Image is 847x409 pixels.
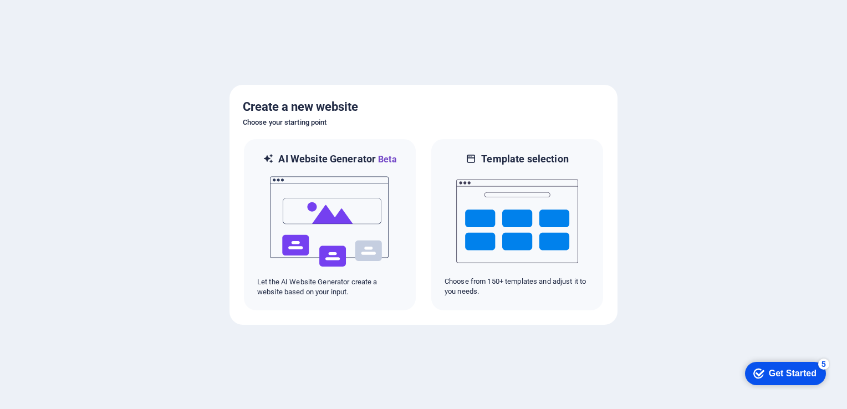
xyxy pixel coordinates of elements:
span: Beta [376,154,397,165]
div: Get Started [30,12,78,22]
div: AI Website GeneratorBetaaiLet the AI Website Generator create a website based on your input. [243,138,417,311]
h5: Create a new website [243,98,604,116]
h6: Choose your starting point [243,116,604,129]
p: Let the AI Website Generator create a website based on your input. [257,277,402,297]
p: Choose from 150+ templates and adjust it to you needs. [445,277,590,296]
h6: Template selection [481,152,568,166]
div: Template selectionChoose from 150+ templates and adjust it to you needs. [430,138,604,311]
h6: AI Website Generator [278,152,396,166]
div: Get Started 5 items remaining, 0% complete [6,6,87,29]
img: ai [269,166,391,277]
div: 5 [79,2,90,13]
